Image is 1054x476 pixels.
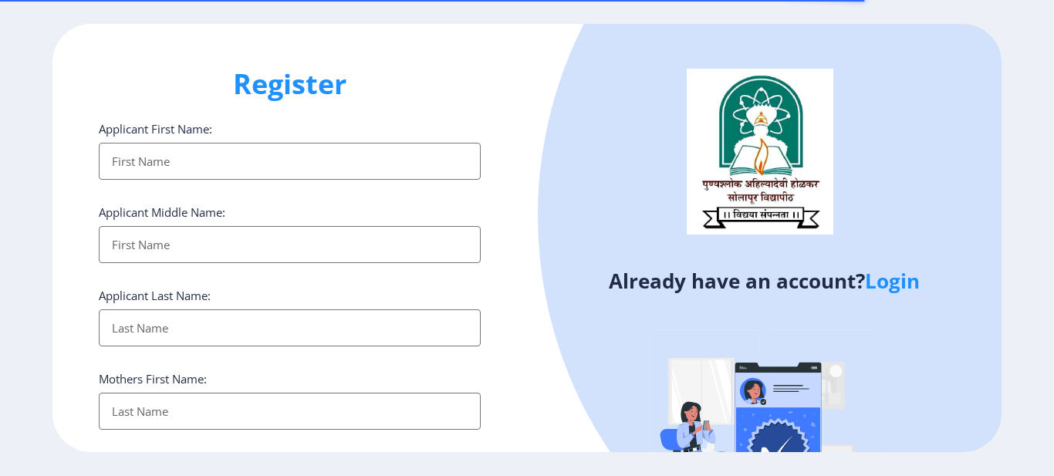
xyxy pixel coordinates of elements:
[99,204,225,220] label: Applicant Middle Name:
[99,288,211,303] label: Applicant Last Name:
[99,121,212,137] label: Applicant First Name:
[687,69,833,234] img: logo
[99,393,481,430] input: Last Name
[99,66,481,103] h1: Register
[99,226,481,263] input: First Name
[865,267,920,295] a: Login
[539,268,990,293] h4: Already have an account?
[99,143,481,180] input: First Name
[99,309,481,346] input: Last Name
[99,371,207,387] label: Mothers First Name:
